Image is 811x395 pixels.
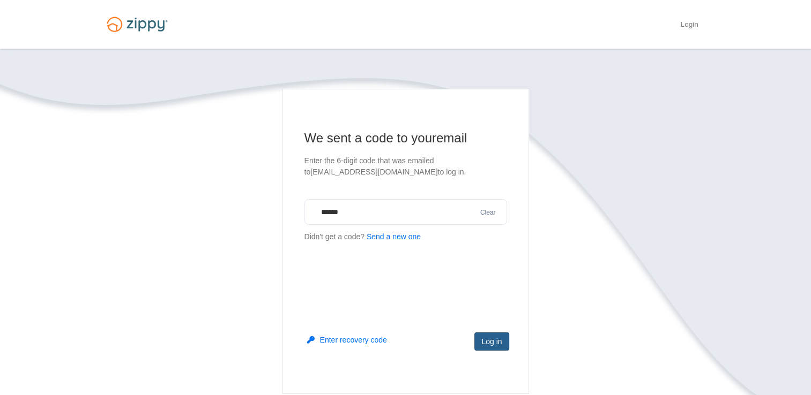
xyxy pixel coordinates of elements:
[367,231,421,242] button: Send a new one
[307,335,387,345] button: Enter recovery code
[477,208,499,218] button: Clear
[680,20,698,31] a: Login
[304,130,507,147] h1: We sent a code to your email
[474,332,509,351] button: Log in
[304,231,507,242] p: Didn't get a code?
[304,155,507,178] p: Enter the 6-digit code that was emailed to [EMAIL_ADDRESS][DOMAIN_NAME] to log in.
[100,12,174,37] img: Logo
